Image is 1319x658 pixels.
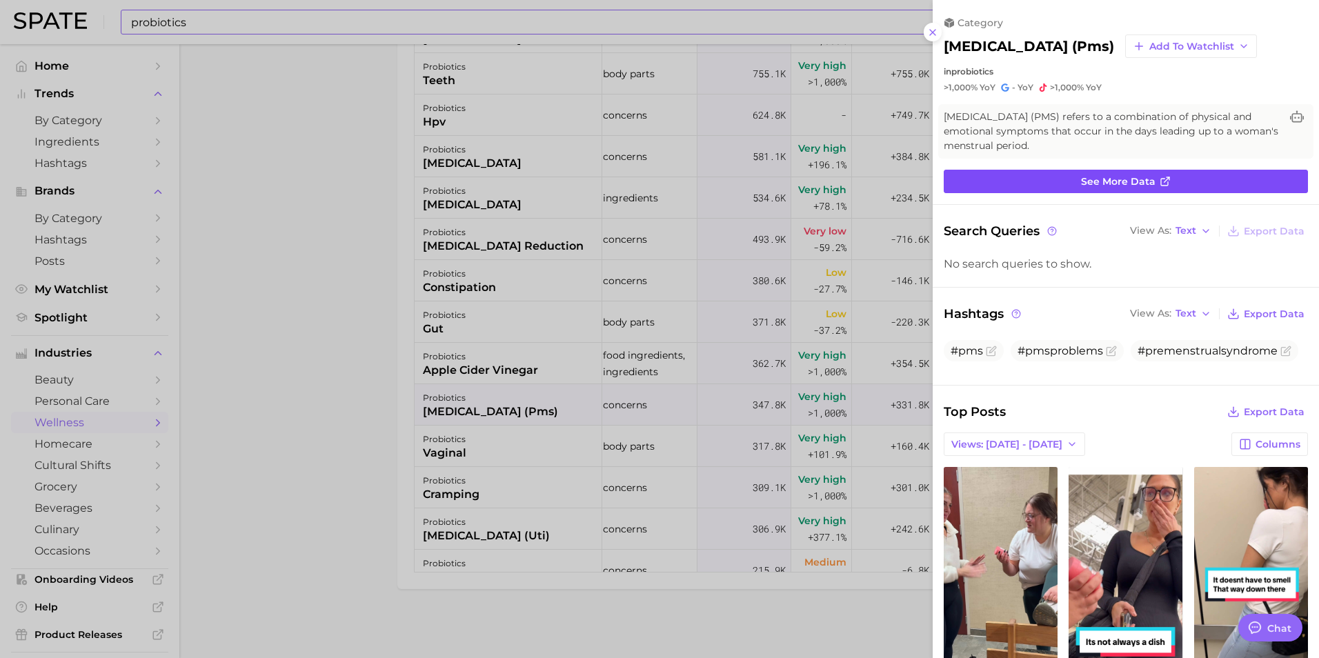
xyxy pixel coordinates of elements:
span: YoY [1086,82,1102,93]
span: #pms [951,344,983,357]
button: Flag as miscategorized or irrelevant [986,346,997,357]
button: Export Data [1224,402,1308,421]
span: Top Posts [944,402,1006,421]
span: Add to Watchlist [1149,41,1234,52]
button: Add to Watchlist [1125,34,1257,58]
span: Text [1176,310,1196,317]
span: Columns [1256,439,1300,450]
div: in [944,66,1308,77]
span: #premenstrualsyndrome [1138,344,1278,357]
button: Flag as miscategorized or irrelevant [1106,346,1117,357]
h2: [MEDICAL_DATA] (pms) [944,38,1114,54]
span: Export Data [1244,406,1305,418]
span: category [958,17,1003,29]
span: >1,000% [1050,82,1084,92]
button: View AsText [1127,305,1215,323]
span: >1,000% [944,82,978,92]
span: Hashtags [944,304,1023,323]
span: Export Data [1244,308,1305,320]
span: probiotics [951,66,993,77]
span: YoY [1018,82,1033,93]
button: Views: [DATE] - [DATE] [944,432,1085,456]
button: Flag as miscategorized or irrelevant [1280,346,1291,357]
span: Views: [DATE] - [DATE] [951,439,1062,450]
span: - [1012,82,1015,92]
button: Columns [1231,432,1308,456]
span: [MEDICAL_DATA] (PMS) refers to a combination of physical and emotional symptoms that occur in the... [944,110,1280,153]
span: Text [1176,227,1196,235]
span: View As [1130,227,1171,235]
a: See more data [944,170,1308,193]
span: YoY [980,82,995,93]
span: Export Data [1244,226,1305,237]
button: Export Data [1224,221,1308,241]
button: Export Data [1224,304,1308,323]
span: View As [1130,310,1171,317]
span: See more data [1081,176,1156,188]
span: Search Queries [944,221,1059,241]
div: No search queries to show. [944,257,1308,270]
span: #pmsproblems [1018,344,1103,357]
button: View AsText [1127,222,1215,240]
